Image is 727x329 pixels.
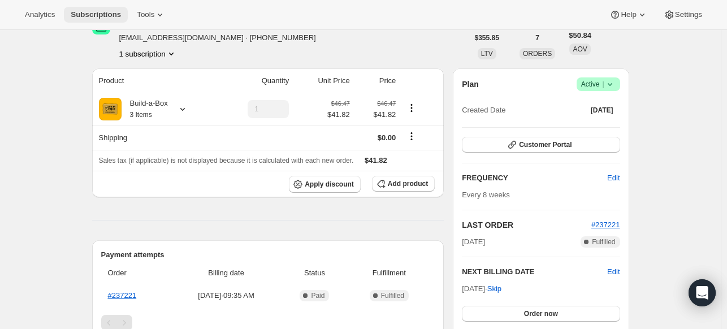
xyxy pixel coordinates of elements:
[462,284,501,293] span: [DATE] ·
[174,290,279,301] span: [DATE] · 09:35 AM
[217,68,292,93] th: Quantity
[607,172,620,184] span: Edit
[388,179,428,188] span: Add product
[305,180,354,189] span: Apply discount
[381,291,404,300] span: Fulfilled
[581,79,616,90] span: Active
[292,68,353,93] th: Unit Price
[621,10,636,19] span: Help
[529,30,546,46] button: 7
[603,7,654,23] button: Help
[18,7,62,23] button: Analytics
[378,133,396,142] span: $0.00
[92,68,217,93] th: Product
[462,236,485,248] span: [DATE]
[600,169,626,187] button: Edit
[331,100,350,107] small: $46.47
[481,280,508,298] button: Skip
[523,50,552,58] span: ORDERS
[64,7,128,23] button: Subscriptions
[119,48,177,59] button: Product actions
[487,283,501,295] span: Skip
[311,291,324,300] span: Paid
[101,249,435,261] h2: Payment attempts
[137,10,154,19] span: Tools
[403,130,421,142] button: Shipping actions
[675,10,702,19] span: Settings
[475,33,499,42] span: $355.85
[591,220,620,229] a: #237221
[289,176,361,193] button: Apply discount
[591,219,620,231] button: #237221
[353,68,400,93] th: Price
[25,10,55,19] span: Analytics
[327,109,350,120] span: $41.82
[657,7,709,23] button: Settings
[462,266,607,278] h2: NEXT BILLING DATE
[99,98,122,120] img: product img
[519,140,572,149] span: Customer Portal
[584,102,620,118] button: [DATE]
[285,267,343,279] span: Status
[462,172,607,184] h2: FREQUENCY
[130,7,172,23] button: Tools
[372,176,435,192] button: Add product
[602,80,604,89] span: |
[462,219,591,231] h2: LAST ORDER
[130,111,152,119] small: 3 Items
[462,306,620,322] button: Order now
[524,309,558,318] span: Order now
[174,267,279,279] span: Billing date
[365,156,387,164] span: $41.82
[108,291,137,300] a: #237221
[591,106,613,115] span: [DATE]
[569,30,591,41] span: $50.84
[468,30,506,46] button: $355.85
[462,137,620,153] button: Customer Portal
[535,33,539,42] span: 7
[357,109,396,120] span: $41.82
[92,125,217,150] th: Shipping
[481,50,493,58] span: LTV
[462,105,505,116] span: Created Date
[71,10,121,19] span: Subscriptions
[689,279,716,306] div: Open Intercom Messenger
[101,261,170,285] th: Order
[607,266,620,278] button: Edit
[350,267,429,279] span: Fulfillment
[462,79,479,90] h2: Plan
[377,100,396,107] small: $46.47
[573,45,587,53] span: AOV
[119,32,326,44] span: [EMAIL_ADDRESS][DOMAIN_NAME] · [PHONE_NUMBER]
[462,191,510,199] span: Every 8 weeks
[592,237,615,246] span: Fulfilled
[403,102,421,114] button: Product actions
[99,157,354,164] span: Sales tax (if applicable) is not displayed because it is calculated with each new order.
[122,98,168,120] div: Build-a-Box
